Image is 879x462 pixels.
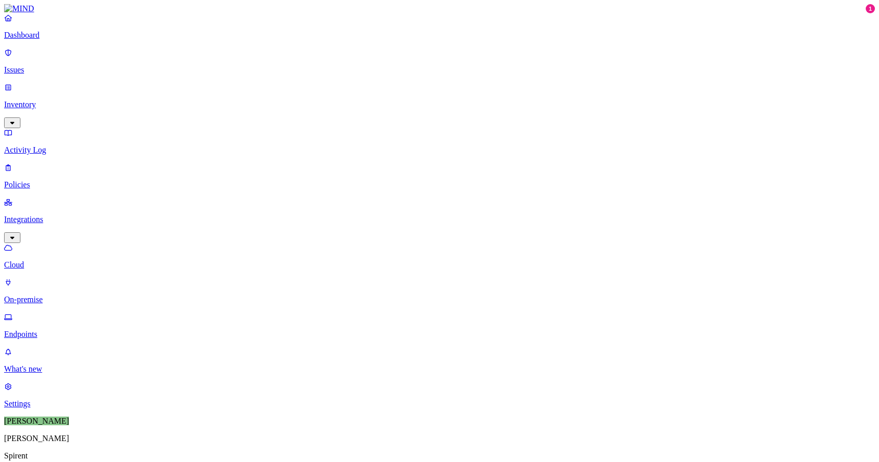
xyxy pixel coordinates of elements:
[4,417,69,425] span: [PERSON_NAME]
[4,13,875,40] a: Dashboard
[4,65,875,75] p: Issues
[4,278,875,304] a: On-premise
[4,330,875,339] p: Endpoints
[4,382,875,408] a: Settings
[4,48,875,75] a: Issues
[4,163,875,189] a: Policies
[4,399,875,408] p: Settings
[4,295,875,304] p: On-premise
[4,83,875,127] a: Inventory
[4,312,875,339] a: Endpoints
[4,260,875,270] p: Cloud
[4,31,875,40] p: Dashboard
[4,4,875,13] a: MIND
[4,198,875,241] a: Integrations
[4,100,875,109] p: Inventory
[4,347,875,374] a: What's new
[866,4,875,13] div: 1
[4,145,875,155] p: Activity Log
[4,364,875,374] p: What's new
[4,243,875,270] a: Cloud
[4,434,875,443] p: [PERSON_NAME]
[4,215,875,224] p: Integrations
[4,451,875,460] p: Spirent
[4,180,875,189] p: Policies
[4,4,34,13] img: MIND
[4,128,875,155] a: Activity Log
